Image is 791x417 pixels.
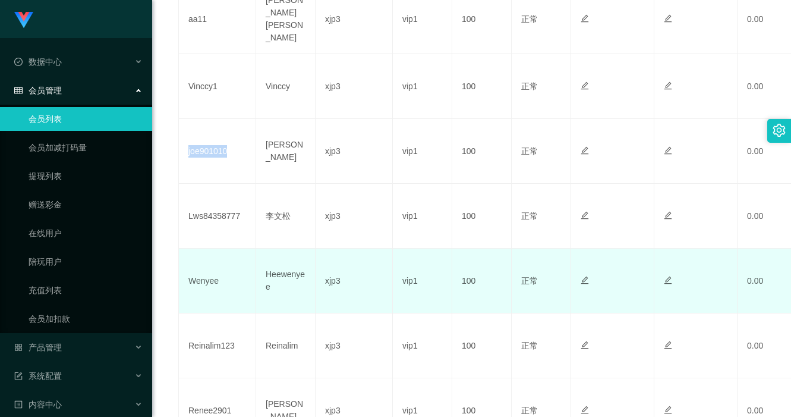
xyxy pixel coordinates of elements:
i: 图标: edit [664,211,672,220]
span: 数据中心 [14,57,62,67]
i: 图标: edit [581,341,589,349]
td: 100 [452,54,512,119]
span: 正常 [521,81,538,91]
span: 正常 [521,146,538,156]
td: xjp3 [316,313,393,378]
td: [PERSON_NAME] [256,119,316,184]
td: Vinccy1 [179,54,256,119]
td: 100 [452,119,512,184]
td: vip1 [393,119,452,184]
i: 图标: profile [14,400,23,409]
span: 正常 [521,211,538,221]
td: Vinccy [256,54,316,119]
td: joe901010 [179,119,256,184]
td: vip1 [393,54,452,119]
span: 内容中心 [14,400,62,409]
a: 陪玩用户 [29,250,143,274]
i: 图标: edit [581,276,589,284]
i: 图标: table [14,86,23,95]
span: 会员管理 [14,86,62,95]
a: 会员加扣款 [29,307,143,331]
span: 正常 [521,14,538,24]
span: 正常 [521,276,538,286]
i: 图标: edit [581,14,589,23]
img: logo.9652507e.png [14,12,33,29]
td: xjp3 [316,54,393,119]
td: vip1 [393,313,452,378]
td: Wenyee [179,249,256,313]
i: 图标: edit [581,81,589,90]
span: 系统配置 [14,371,62,381]
a: 赠送彩金 [29,193,143,217]
a: 充值列表 [29,278,143,302]
td: 100 [452,184,512,249]
i: 图标: edit [581,406,589,414]
td: 李文松 [256,184,316,249]
a: 会员列表 [29,107,143,131]
i: 图标: edit [664,14,672,23]
i: 图标: form [14,372,23,380]
td: vip1 [393,249,452,313]
span: 正常 [521,341,538,350]
td: xjp3 [316,119,393,184]
a: 会员加减打码量 [29,136,143,159]
i: 图标: check-circle-o [14,58,23,66]
span: 正常 [521,406,538,415]
td: xjp3 [316,249,393,313]
td: Reinalim123 [179,313,256,378]
i: 图标: edit [664,146,672,155]
i: 图标: edit [664,276,672,284]
i: 图标: edit [664,406,672,414]
i: 图标: edit [664,81,672,90]
td: xjp3 [316,184,393,249]
td: vip1 [393,184,452,249]
td: Reinalim [256,313,316,378]
td: 100 [452,313,512,378]
a: 在线用户 [29,221,143,245]
a: 提现列表 [29,164,143,188]
span: 产品管理 [14,343,62,352]
i: 图标: edit [581,146,589,155]
i: 图标: edit [581,211,589,220]
td: Lws84358777 [179,184,256,249]
i: 图标: edit [664,341,672,349]
td: Heewenyee [256,249,316,313]
td: 100 [452,249,512,313]
i: 图标: setting [773,124,786,137]
i: 图标: appstore-o [14,343,23,352]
